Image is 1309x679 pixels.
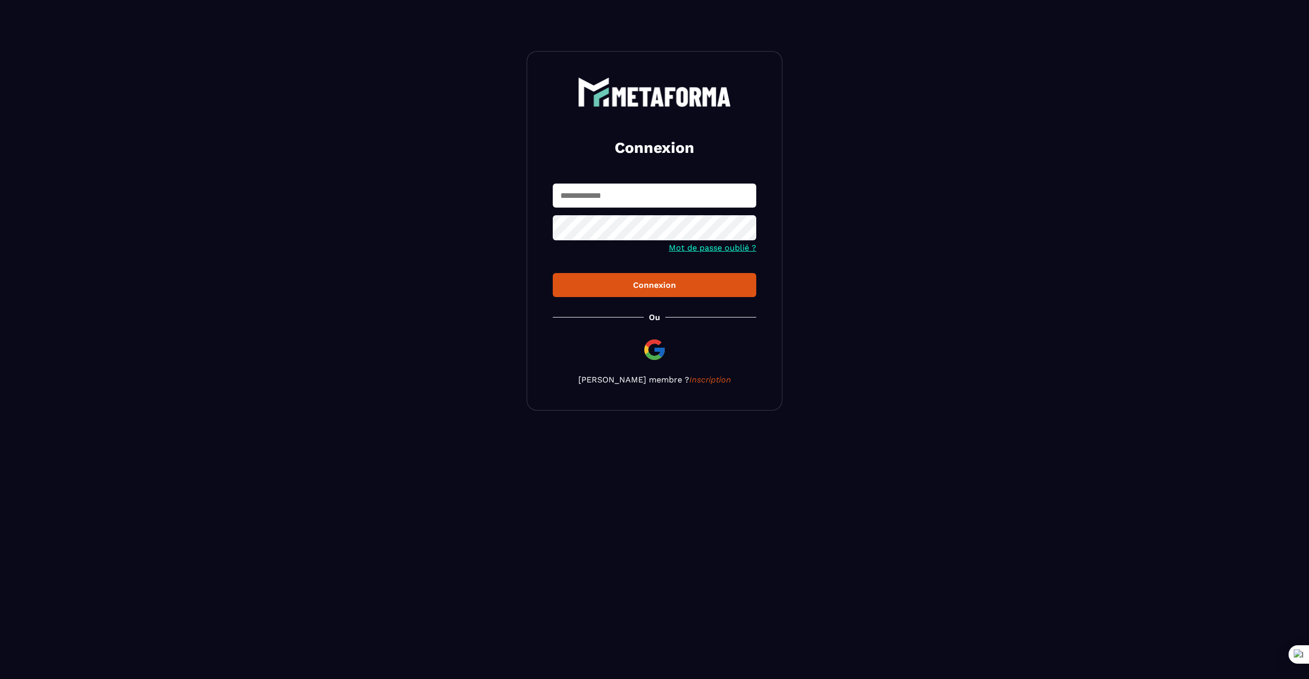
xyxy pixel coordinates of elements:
[553,273,756,297] button: Connexion
[578,77,731,107] img: logo
[669,243,756,253] a: Mot de passe oublié ?
[642,337,667,362] img: google
[561,280,748,290] div: Connexion
[649,312,660,322] p: Ou
[689,375,731,384] a: Inscription
[565,138,744,158] h2: Connexion
[553,375,756,384] p: [PERSON_NAME] membre ?
[553,77,756,107] a: logo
